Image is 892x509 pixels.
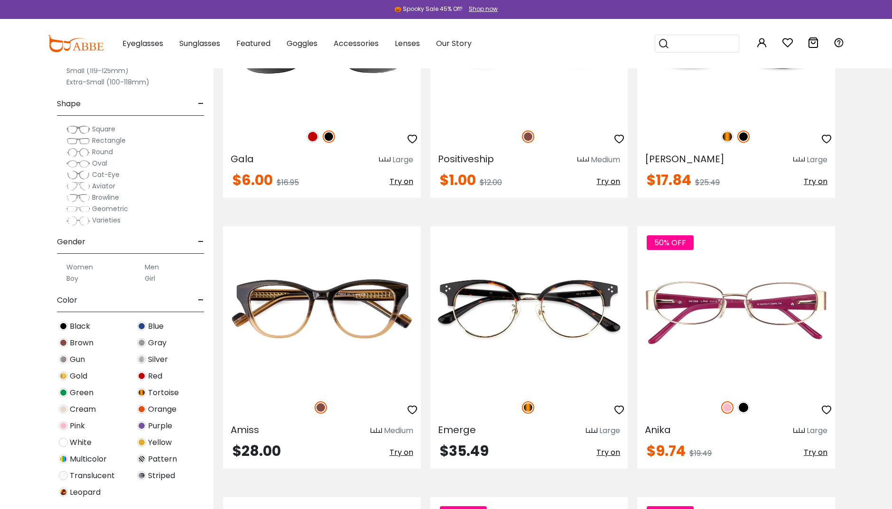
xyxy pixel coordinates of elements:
div: 🎃 Spooky Sale 45% Off! [394,5,463,13]
span: Try on [390,176,413,187]
span: Brown [70,337,93,349]
span: $17.84 [647,170,691,190]
span: Leopard [70,487,101,498]
img: Browline.png [66,193,90,203]
img: Purple [137,421,146,430]
span: $6.00 [232,170,273,190]
span: Gender [57,231,85,253]
span: Featured [236,38,270,49]
img: Silver [137,355,146,364]
span: Pink [70,420,85,432]
img: Tortoise [522,401,534,414]
img: Tortoise Emerge - Acetate ,Adjust Nose Pads [430,226,628,391]
span: Color [57,289,77,312]
img: Multicolor [59,454,68,463]
img: Pink [59,421,68,430]
img: Red [137,371,146,380]
span: Browline [92,193,119,202]
span: [PERSON_NAME] [645,152,725,166]
div: Shop now [469,5,498,13]
img: size ruler [577,157,589,164]
img: Brown Amiss - Acetate ,Universal Bridge Fit [223,226,421,391]
img: size ruler [793,427,805,435]
div: Large [807,425,827,436]
span: $25.49 [695,177,720,188]
span: Goggles [287,38,317,49]
span: - [198,289,204,312]
img: Black [737,130,750,143]
img: Varieties.png [66,216,90,226]
div: Large [392,154,413,166]
img: Cream [59,405,68,414]
img: Cat-Eye.png [66,170,90,180]
span: Amiss [231,423,259,436]
label: Boy [66,273,78,284]
span: Multicolor [70,453,107,465]
span: Gold [70,370,87,382]
label: Girl [145,273,155,284]
span: Round [92,147,113,157]
img: Tortoise [721,130,734,143]
img: Gun [59,355,68,364]
img: Aviator.png [66,182,90,191]
img: Orange [137,405,146,414]
img: Brown [59,338,68,347]
label: Extra-Small (100-118mm) [66,76,149,88]
span: Anika [645,423,671,436]
span: Gun [70,354,85,365]
img: Leopard [59,488,68,497]
span: Gala [231,152,254,166]
img: Geometric.png [66,204,90,214]
img: Oval.png [66,159,90,168]
img: Pink [721,401,734,414]
button: Try on [390,173,413,190]
img: size ruler [586,427,597,435]
span: - [198,93,204,115]
img: White [59,438,68,447]
img: Black [323,130,335,143]
img: Black [59,322,68,331]
span: Geometric [92,204,128,213]
img: Striped [137,471,146,480]
span: Try on [804,447,827,458]
button: Try on [596,173,620,190]
span: Red [148,370,162,382]
span: Positiveship [438,152,494,166]
span: Lenses [395,38,420,49]
span: Varieties [92,215,121,225]
div: Medium [384,425,413,436]
span: Black [70,321,90,332]
span: Translucent [70,470,115,481]
label: Women [66,261,93,273]
button: Try on [390,444,413,461]
img: Brown [315,401,327,414]
span: Shape [57,93,81,115]
span: $35.49 [440,441,489,461]
span: Aviator [92,181,115,191]
span: Eyeglasses [122,38,163,49]
span: - [198,231,204,253]
span: White [70,437,92,448]
span: $9.74 [647,441,686,461]
img: Pink Anika - Metal ,Adjust Nose Pads [637,226,835,391]
button: Try on [804,444,827,461]
div: Large [807,154,827,166]
img: size ruler [793,157,805,164]
span: Green [70,387,93,398]
img: Translucent [59,471,68,480]
img: Brown [522,130,534,143]
span: Striped [148,470,175,481]
img: Gold [59,371,68,380]
span: Accessories [334,38,379,49]
img: Rectangle.png [66,136,90,146]
span: 50% OFF [647,235,694,250]
img: Pattern [137,454,146,463]
img: Red [307,130,319,143]
span: $12.00 [480,177,502,188]
img: size ruler [371,427,382,435]
span: Tortoise [148,387,179,398]
span: $1.00 [440,170,476,190]
label: Small (119-125mm) [66,65,129,76]
span: Cat-Eye [92,170,120,179]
